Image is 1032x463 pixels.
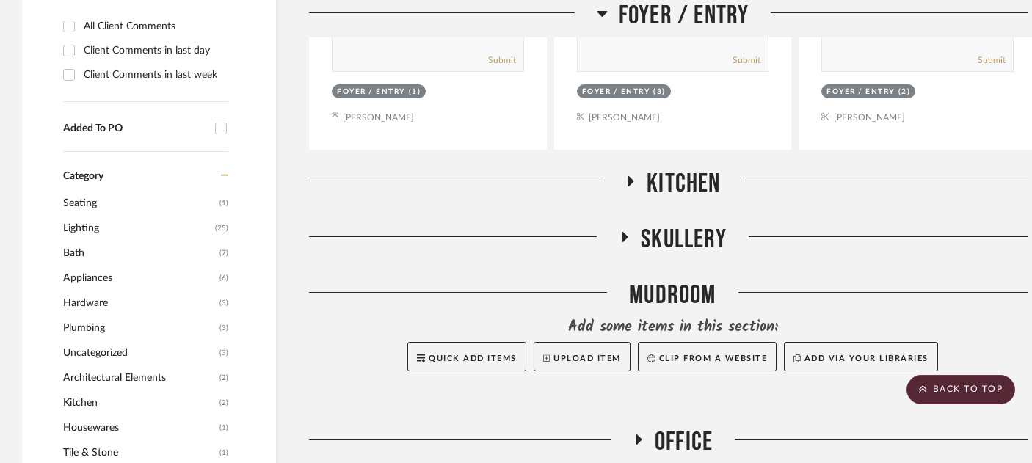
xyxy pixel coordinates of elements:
span: (3) [219,316,228,340]
div: Client Comments in last week [84,63,225,87]
div: All Client Comments [84,15,225,38]
span: (3) [219,291,228,315]
span: Bath [63,241,216,266]
span: Appliances [63,266,216,291]
button: Upload Item [534,342,631,371]
span: Category [63,170,103,183]
button: Submit [978,54,1006,67]
span: Lighting [63,216,211,241]
span: Architectural Elements [63,365,216,390]
span: (7) [219,241,228,265]
scroll-to-top-button: BACK TO TOP [906,375,1015,404]
span: (3) [219,341,228,365]
span: (25) [215,216,228,240]
button: Add via your libraries [784,342,938,371]
span: Uncategorized [63,340,216,365]
span: (2) [219,391,228,415]
span: Kitchen [647,168,720,200]
button: Submit [733,54,760,67]
div: Client Comments in last day [84,39,225,62]
span: (1) [219,192,228,215]
span: (2) [219,366,228,390]
div: Foyer / Entry [582,87,650,98]
span: (1) [219,416,228,440]
div: Foyer / Entry [337,87,405,98]
div: Foyer / Entry [826,87,895,98]
span: Housewares [63,415,216,440]
span: Hardware [63,291,216,316]
div: (1) [409,87,421,98]
div: (3) [653,87,666,98]
span: Seating [63,191,216,216]
span: Quick Add Items [429,354,517,362]
span: Kitchen [63,390,216,415]
span: (6) [219,266,228,290]
span: Office [655,426,713,458]
button: Quick Add Items [407,342,526,371]
span: Skullery [641,224,727,255]
button: Clip from a website [638,342,777,371]
div: (2) [898,87,911,98]
div: Added To PO [63,123,208,135]
span: Plumbing [63,316,216,340]
button: Submit [488,54,516,67]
